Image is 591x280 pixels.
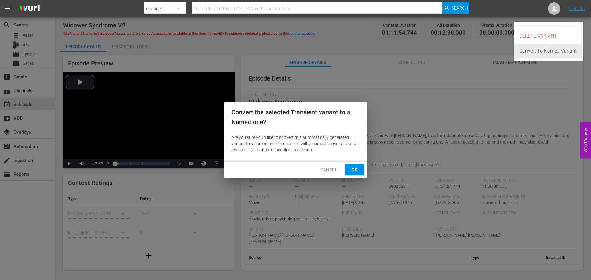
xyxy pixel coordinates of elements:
span: Ok [350,166,360,174]
span: menu [4,5,11,12]
span: Search [452,2,468,14]
h2: Convert the selected Transient variant to a Named one? [231,107,360,127]
button: Cancel [316,164,342,175]
a: Sign Out [569,6,585,11]
img: ans4CAIJ8jUAAAAAAAAAAAAAAAAAAAAAAAAgQb4GAAAAAAAAAAAAAAAAAAAAAAAAJMjXAAAAAAAAAAAAAAAAAAAAAAAAgAT5G... [15,2,44,16]
button: Open Feedback Widget [580,122,591,158]
div: Convert To Named Variant [519,44,578,58]
div: DELETE VARIANT [519,29,578,44]
div: Are you sure you'd like to convert this automatically generated variant to a named one? this vari... [224,132,367,155]
span: Cancel [320,166,337,174]
button: Ok [345,164,364,175]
